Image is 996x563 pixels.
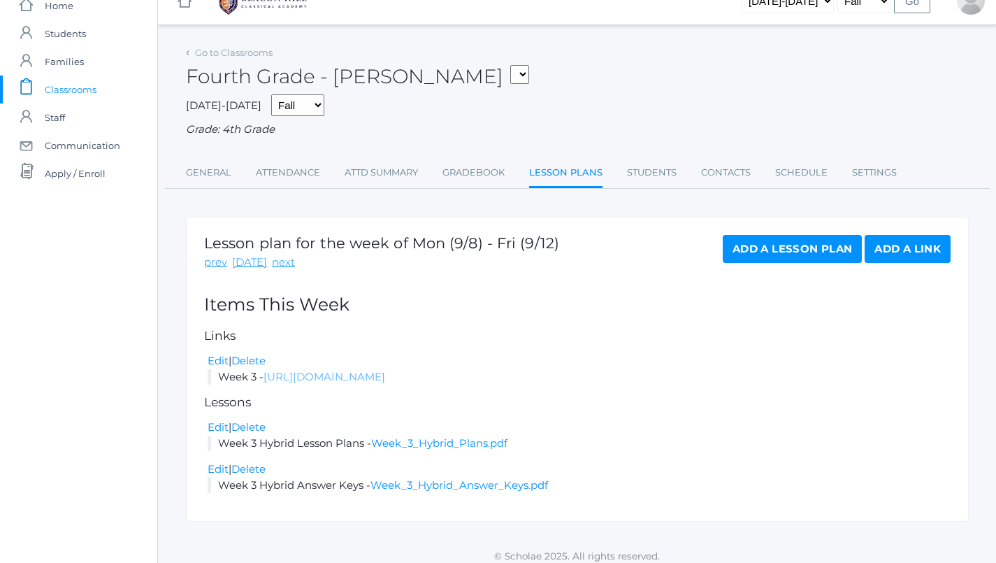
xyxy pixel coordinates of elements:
h1: Lesson plan for the week of Mon (9/8) - Fri (9/12) [204,235,559,251]
a: [DATE] [232,255,267,271]
a: Settings [852,159,897,187]
a: General [186,159,231,187]
span: Classrooms [45,76,96,104]
h2: Fourth Grade - [PERSON_NAME] [186,66,529,87]
a: Week_3_Hybrid_Answer_Keys.pdf [370,478,548,492]
a: Delete [231,420,266,434]
h5: Links [204,329,951,343]
a: Attendance [256,159,320,187]
a: prev [204,255,227,271]
a: Students [627,159,677,187]
h5: Lessons [204,396,951,409]
span: Communication [45,131,120,159]
a: Attd Summary [345,159,418,187]
a: Add a Link [865,235,951,263]
a: Delete [231,354,266,367]
span: Staff [45,104,65,131]
a: Delete [231,462,266,476]
a: Week_3_Hybrid_Plans.pdf [371,436,507,450]
p: © Scholae 2025. All rights reserved. [158,549,996,563]
li: Week 3 Hybrid Lesson Plans - [208,436,951,452]
li: Week 3 - [208,369,951,385]
a: Edit [208,420,229,434]
a: [URL][DOMAIN_NAME] [264,370,385,383]
div: | [208,462,951,478]
a: Gradebook [442,159,505,187]
span: Apply / Enroll [45,159,106,187]
h2: Items This Week [204,295,951,315]
span: Students [45,20,86,48]
span: [DATE]-[DATE] [186,99,261,112]
a: next [272,255,295,271]
a: Add a Lesson Plan [723,235,862,263]
div: | [208,420,951,436]
div: | [208,353,951,369]
div: Grade: 4th Grade [186,122,969,138]
li: Week 3 Hybrid Answer Keys - [208,478,951,494]
a: Lesson Plans [529,159,602,189]
span: Families [45,48,84,76]
a: Schedule [775,159,828,187]
a: Edit [208,462,229,476]
a: Edit [208,354,229,367]
a: Contacts [701,159,751,187]
a: Go to Classrooms [195,47,273,58]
